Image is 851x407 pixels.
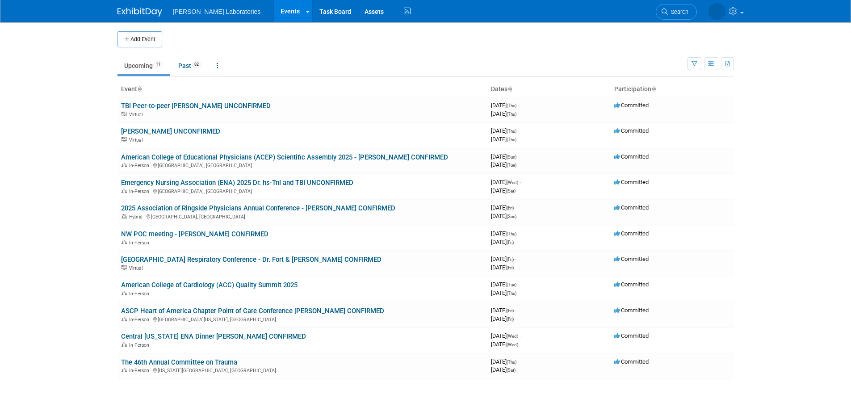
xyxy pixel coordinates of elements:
div: [US_STATE][GEOGRAPHIC_DATA], [GEOGRAPHIC_DATA] [121,366,484,373]
span: [DATE] [491,204,516,211]
span: - [515,256,516,262]
span: [DATE] [491,332,521,339]
div: [GEOGRAPHIC_DATA][US_STATE], [GEOGRAPHIC_DATA] [121,315,484,323]
a: TBI Peer-to-peer [PERSON_NAME] UNCONFIRMED [121,102,271,110]
span: 11 [153,61,163,68]
span: - [518,281,519,288]
img: Virtual Event [122,137,127,142]
a: [PERSON_NAME] UNCONFIRMED [121,127,220,135]
span: (Wed) [507,342,518,347]
img: In-Person Event [122,342,127,347]
span: (Sat) [507,189,516,193]
a: NW POC meeting - [PERSON_NAME] CONFIRMED [121,230,268,238]
div: [GEOGRAPHIC_DATA], [GEOGRAPHIC_DATA] [121,187,484,194]
a: Emergency Nursing Association (ENA) 2025 Dr. hs-TnI and TBI UNCONFIRMED [121,179,353,187]
a: American College of Cardiology (ACC) Quality Summit 2025 [121,281,298,289]
span: Committed [614,256,649,262]
span: [DATE] [491,127,519,134]
img: Virtual Event [122,112,127,116]
span: (Thu) [507,360,516,365]
span: Committed [614,153,649,160]
span: (Fri) [507,265,514,270]
span: [DATE] [491,239,514,245]
span: [DATE] [491,179,521,185]
span: (Fri) [507,257,514,262]
a: Search [656,4,697,20]
span: Committed [614,127,649,134]
img: In-Person Event [122,317,127,321]
span: (Wed) [507,180,518,185]
img: In-Person Event [122,163,127,167]
span: [DATE] [491,256,516,262]
span: In-Person [129,189,152,194]
span: [DATE] [491,187,516,194]
span: [DATE] [491,102,519,109]
span: [DATE] [491,213,516,219]
span: - [518,230,519,237]
span: Committed [614,358,649,365]
span: [DATE] [491,230,519,237]
span: (Thu) [507,103,516,108]
span: (Fri) [507,308,514,313]
th: Participation [611,82,734,97]
span: [DATE] [491,153,519,160]
span: (Thu) [507,291,516,296]
a: Sort by Event Name [137,85,142,92]
img: In-Person Event [122,189,127,193]
span: 82 [192,61,201,68]
span: - [520,179,521,185]
a: Past82 [172,57,208,74]
a: 2025 Association of Ringside Physicians Annual Conference - [PERSON_NAME] CONFIRMED [121,204,395,212]
button: Add Event [117,31,162,47]
span: Hybrid [129,214,145,220]
span: (Thu) [507,231,516,236]
span: (Sat) [507,368,516,373]
a: American College of Educational Physicians (ACEP) Scientific Assembly 2025 - [PERSON_NAME] CONFIRMED [121,153,448,161]
span: [DATE] [491,290,516,296]
span: (Sun) [507,155,516,159]
span: [DATE] [491,161,516,168]
img: In-Person Event [122,240,127,244]
span: In-Person [129,240,152,246]
a: ASCP Heart of America Chapter Point of Care Conference [PERSON_NAME] CONFIRMED [121,307,384,315]
div: [GEOGRAPHIC_DATA], [GEOGRAPHIC_DATA] [121,213,484,220]
th: Dates [487,82,611,97]
span: [PERSON_NAME] Laboratories [173,8,261,15]
span: - [518,127,519,134]
span: (Thu) [507,137,516,142]
span: (Fri) [507,240,514,245]
span: Committed [614,307,649,314]
span: [DATE] [491,366,516,373]
div: [GEOGRAPHIC_DATA], [GEOGRAPHIC_DATA] [121,161,484,168]
a: Upcoming11 [117,57,170,74]
span: Committed [614,281,649,288]
th: Event [117,82,487,97]
span: In-Person [129,342,152,348]
span: (Tue) [507,163,516,168]
span: Search [668,8,688,15]
span: Virtual [129,112,145,117]
span: Virtual [129,137,145,143]
a: Sort by Start Date [507,85,512,92]
span: (Thu) [507,129,516,134]
span: - [520,332,521,339]
span: In-Person [129,163,152,168]
span: [DATE] [491,136,516,143]
span: [DATE] [491,264,514,271]
span: (Sun) [507,214,516,219]
span: - [518,358,519,365]
span: (Tue) [507,282,516,287]
a: Central [US_STATE] ENA Dinner [PERSON_NAME] CONFIRMED [121,332,306,340]
span: (Fri) [507,206,514,210]
img: In-Person Event [122,368,127,372]
span: - [515,307,516,314]
span: (Fri) [507,317,514,322]
span: [DATE] [491,307,516,314]
span: Virtual [129,265,145,271]
span: - [515,204,516,211]
span: (Wed) [507,334,518,339]
span: - [518,153,519,160]
a: [GEOGRAPHIC_DATA] Respiratory Conference - Dr. Fort & [PERSON_NAME] CONFIRMED [121,256,381,264]
span: Committed [614,102,649,109]
span: - [518,102,519,109]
